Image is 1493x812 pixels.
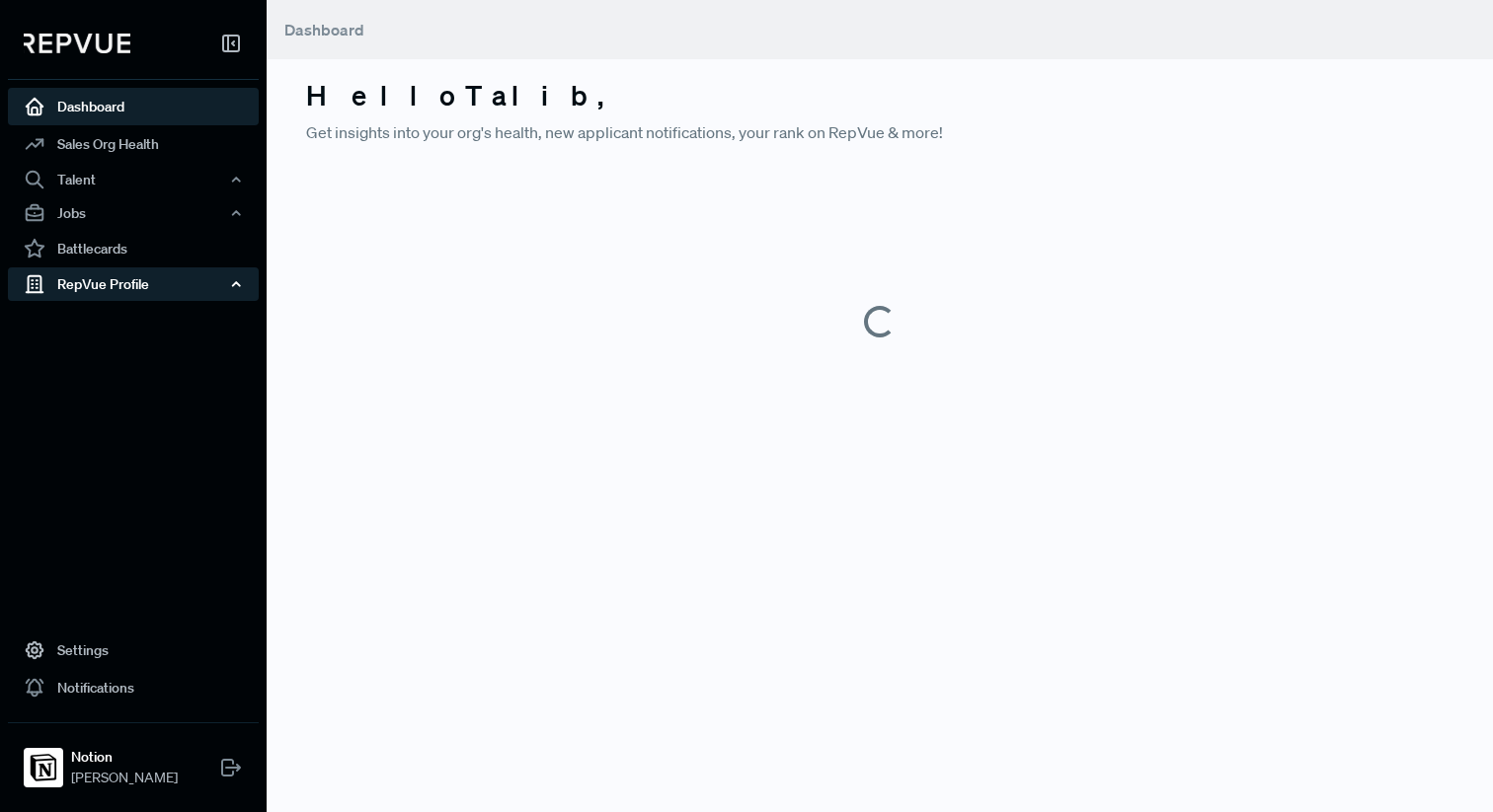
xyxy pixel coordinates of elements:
[8,631,259,669] a: Settings
[71,768,178,788] span: [PERSON_NAME]
[8,196,259,230] button: Jobs
[8,669,259,706] a: Notifications
[8,267,259,301] button: RepVue Profile
[284,20,364,39] span: Dashboard
[8,722,259,796] a: NotionNotion[PERSON_NAME]
[8,125,259,163] a: Sales Org Health
[8,163,259,196] button: Talent
[306,120,1454,144] p: Get insights into your org's health, new applicant notifications, your rank on RepVue & more!
[24,34,130,53] img: RepVue
[71,747,178,768] strong: Notion
[8,230,259,267] a: Battlecards
[8,88,259,125] a: Dashboard
[28,752,59,783] img: Notion
[306,79,1454,112] h3: Hello Talib ,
